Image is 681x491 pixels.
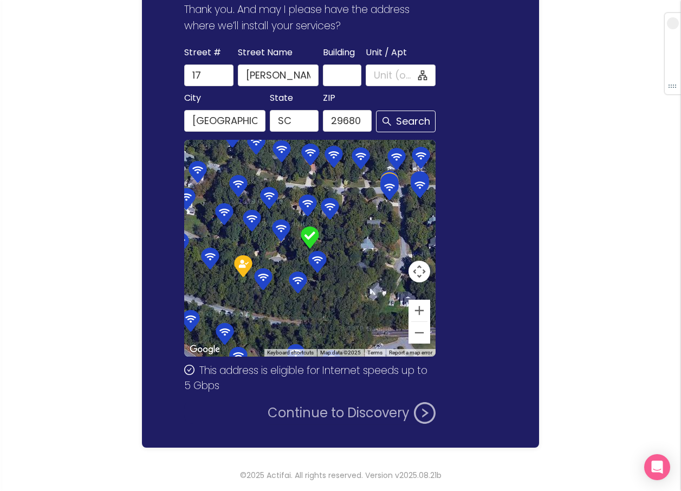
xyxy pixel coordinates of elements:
input: Hammel Ct [238,64,319,86]
button: Search [376,111,436,132]
button: Map camera controls [408,261,430,282]
button: Continue to Discovery [268,402,436,424]
p: Thank you. And may I please have the address where we’ll install your services? [184,2,440,34]
input: 17 [184,64,233,86]
span: check-circle [184,365,194,375]
span: apartment [418,70,427,80]
button: Keyboard shortcuts [267,349,314,357]
span: City [184,91,201,106]
span: ZIP [323,91,335,106]
span: Street Name [238,45,293,60]
input: Simpsonville [184,110,265,132]
span: Building [323,45,355,60]
span: State [270,91,293,106]
button: Zoom in [408,300,430,321]
a: Terms (opens in new tab) [367,350,382,356]
span: This address is eligible for Internet speeds up to 5 Gbps [184,363,427,393]
button: Zoom out [408,322,430,344]
span: Map data ©2025 [320,350,361,356]
input: SC [270,110,319,132]
div: Open Intercom Messenger [644,454,670,480]
img: Google [187,343,223,357]
input: 29680 [323,110,372,132]
a: Open this area in Google Maps (opens a new window) [187,343,223,357]
input: Unit (optional) [374,68,416,83]
a: Report a map error [389,350,432,356]
span: Street # [184,45,221,60]
span: Unit / Apt [366,45,407,60]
